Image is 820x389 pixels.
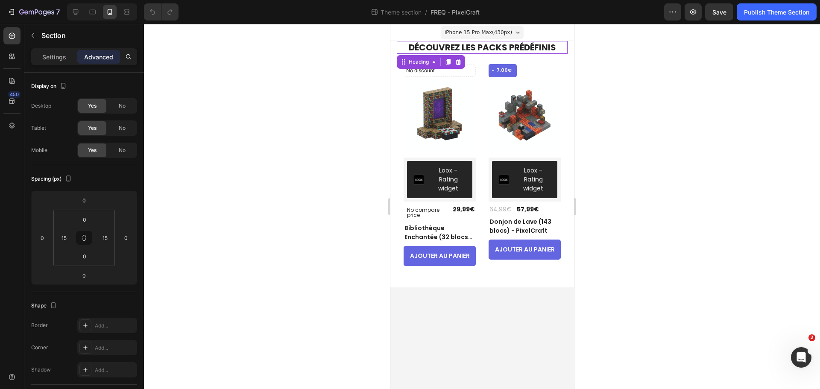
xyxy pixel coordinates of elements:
[705,3,733,20] button: Save
[31,322,48,329] div: Border
[88,124,97,132] span: Yes
[31,124,46,132] div: Tablet
[390,24,574,389] iframe: Design area
[744,8,809,17] div: Publish Theme Section
[56,7,60,17] p: 7
[3,3,64,20] button: 7
[791,347,811,368] iframe: Intercom live chat
[88,146,97,154] span: Yes
[31,102,51,110] div: Desktop
[58,231,70,244] input: 15px
[76,269,93,282] input: 0
[737,3,817,20] button: Publish Theme Section
[88,102,97,110] span: Yes
[42,53,66,61] p: Settings
[95,366,135,374] div: Add...
[31,146,47,154] div: Mobile
[76,194,93,207] input: 0
[99,231,111,244] input: 15px
[31,300,59,312] div: Shape
[8,91,20,98] div: 450
[808,334,815,341] span: 2
[119,102,126,110] span: No
[76,250,93,263] input: 0px
[84,53,113,61] p: Advanced
[120,231,132,244] input: 0
[144,3,179,20] div: Undo/Redo
[31,173,73,185] div: Spacing (px)
[41,30,118,41] p: Section
[31,366,51,374] div: Shadow
[425,8,427,17] span: /
[430,8,480,17] span: FREQ - PixelCraft
[76,213,93,226] input: 0px
[95,344,135,352] div: Add...
[31,344,48,351] div: Corner
[379,8,423,17] span: Theme section
[119,124,126,132] span: No
[119,146,126,154] span: No
[36,231,49,244] input: 0
[95,322,135,330] div: Add...
[712,9,726,16] span: Save
[31,81,68,92] div: Display on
